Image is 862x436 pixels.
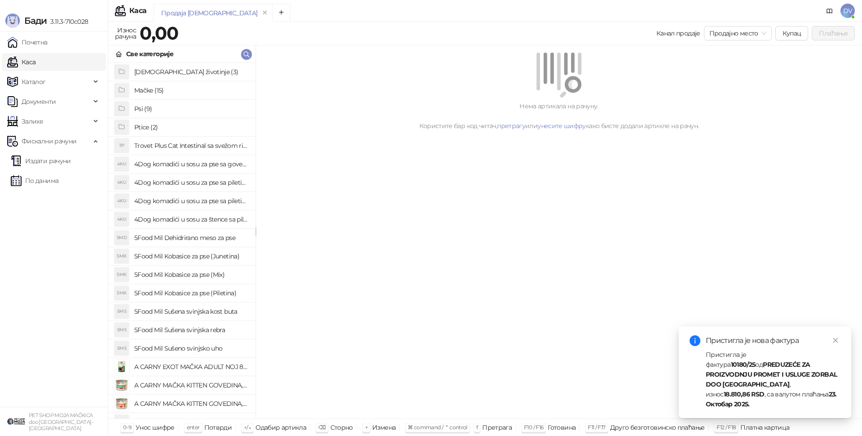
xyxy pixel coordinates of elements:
[476,424,478,431] span: f
[29,412,93,432] small: PET SHOP MOJA MAČKICA doo [GEOGRAPHIC_DATA]-[GEOGRAPHIC_DATA]
[482,422,512,433] div: Претрага
[690,335,700,346] span: info-circle
[114,304,129,319] div: 5MS
[740,422,789,433] div: Платна картица
[114,396,129,411] img: Slika
[330,422,353,433] div: Сторно
[114,249,129,263] div: 5MK
[267,101,851,131] div: Нема артикала на рачуну. Користите бар код читач, или како бисте додали артикле на рачун.
[244,424,251,431] span: ↑/↓
[134,120,248,134] h4: Ptice (2)
[812,26,855,40] button: Плаћање
[372,422,396,433] div: Измена
[140,22,178,44] strong: 0,00
[134,323,248,337] h4: 5Food Mil Sušena svinjska rebra
[548,422,576,433] div: Готовина
[656,28,700,38] div: Канал продаје
[113,24,138,42] div: Износ рачуна
[134,396,248,411] h4: A CARNY MAČKA KITTEN GOVEDINA,TELETINA I PILETINA 200g
[134,212,248,227] h4: 4Dog komadići u sosu za štence sa piletinom (100g)
[114,267,129,282] div: 5MK
[22,93,56,111] span: Документи
[537,122,586,130] a: унесите шифру
[497,122,525,130] a: претрагу
[114,415,129,429] div: ABP
[123,424,131,431] span: 0-9
[134,360,248,374] h4: A CARNY EXOT MAČKA ADULT NOJ 85g
[731,360,756,369] strong: 10180/25
[11,152,71,170] a: Издати рачуни
[114,286,129,300] div: 5MK
[134,194,248,208] h4: 4Dog komadići u sosu za pse sa piletinom i govedinom (4x100g)
[524,424,543,431] span: F10 / F16
[7,53,35,71] a: Каса
[126,49,173,59] div: Све категорије
[724,390,765,398] strong: 18.810,86 RSD
[22,132,76,150] span: Фискални рачуни
[114,157,129,171] div: 4KU
[134,102,248,116] h4: Psi (9)
[114,341,129,356] div: 5MS
[318,424,325,431] span: ⌫
[365,424,368,431] span: +
[134,175,248,190] h4: 4Dog komadići u sosu za pse sa piletinom (100g)
[7,33,48,51] a: Почетна
[717,424,736,431] span: F12 / F18
[588,424,605,431] span: F11 / F17
[408,424,467,431] span: ⌘ command / ⌃ control
[134,378,248,392] h4: A CARNY MAČKA KITTEN GOVEDINA,PILETINA I ZEC 200g
[134,138,248,153] h4: Trovet Plus Cat Intestinal sa svežom ribom (85g)
[134,157,248,171] h4: 4Dog komadići u sosu za pse sa govedinom (100g)
[129,7,146,14] div: Каса
[114,175,129,190] div: 4KU
[706,335,840,346] div: Пристигла је нова фактура
[775,26,809,40] button: Купац
[114,212,129,227] div: 4KU
[24,15,47,26] span: Бади
[259,9,271,17] button: remove
[114,323,129,337] div: 5MS
[114,231,129,245] div: 5MD
[161,8,257,18] div: Продаја [DEMOGRAPHIC_DATA]
[832,337,839,343] span: close
[7,413,25,431] img: 64x64-companyLogo-9f44b8df-f022-41eb-b7d6-300ad218de09.png
[840,4,855,18] span: DV
[709,27,766,40] span: Продајно место
[114,194,129,208] div: 4KU
[134,415,248,429] h4: ADIVA Biotic Powder (1 kesica)
[11,172,58,190] a: По данима
[136,422,175,433] div: Унос шифре
[822,4,837,18] a: Документација
[108,63,255,418] div: grid
[134,65,248,79] h4: [DEMOGRAPHIC_DATA] životinje (3)
[610,422,705,433] div: Друго безготовинско плаћање
[706,350,840,409] div: Пристигла је фактура од , износ , са валутом плаћања
[134,83,248,98] h4: Mačke (15)
[134,341,248,356] h4: 5Food Mil Sušeno svinjsko uho
[22,112,43,130] span: Залихе
[706,360,837,388] strong: PREDUZEĆE ZA PROIZVODNJU PROMET I USLUGE ZORBAL DOO [GEOGRAPHIC_DATA]
[831,335,840,345] a: Close
[134,231,248,245] h4: 5Food Mil Dehidrirano meso za pse
[255,422,306,433] div: Одабир артикла
[22,73,46,91] span: Каталог
[134,249,248,263] h4: 5Food Mil Kobasice za pse (Junetina)
[114,138,129,153] div: TP
[134,267,248,282] h4: 5Food Mil Kobasice za pse (Mix)
[134,304,248,319] h4: 5Food Mil Sušena svinjska kost buta
[273,4,290,22] button: Add tab
[187,424,200,431] span: enter
[204,422,232,433] div: Потврди
[114,378,129,392] img: Slika
[5,13,20,28] img: Logo
[706,390,837,408] strong: 23. Октобар 2025.
[47,18,88,26] span: 3.11.3-710c028
[134,286,248,300] h4: 5Food Mil Kobasice za pse (Piletina)
[114,360,129,374] img: Slika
